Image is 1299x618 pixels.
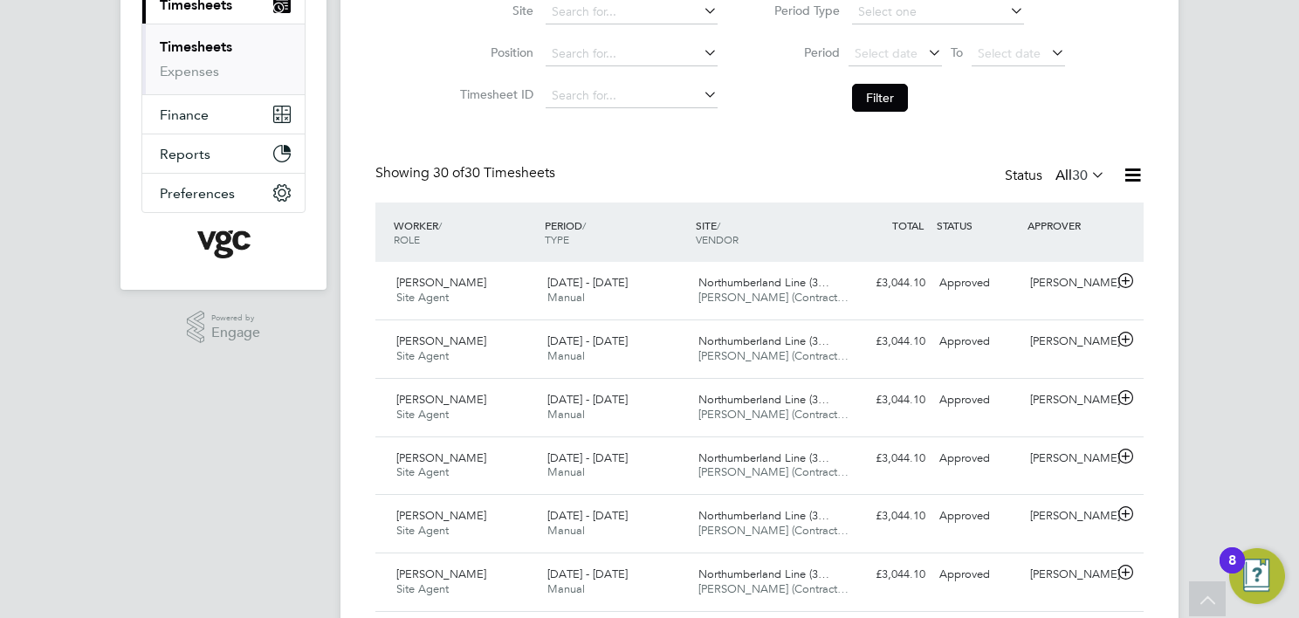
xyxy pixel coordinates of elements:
[546,84,718,108] input: Search for...
[698,290,849,305] span: [PERSON_NAME] (Contract…
[1229,548,1285,604] button: Open Resource Center, 8 new notifications
[1023,327,1114,356] div: [PERSON_NAME]
[932,560,1023,589] div: Approved
[842,560,932,589] div: £3,044.10
[892,218,924,232] span: TOTAL
[698,450,829,465] span: Northumberland Line (3…
[842,327,932,356] div: £3,044.10
[187,311,261,344] a: Powered byEngage
[698,581,849,596] span: [PERSON_NAME] (Contract…
[717,218,720,232] span: /
[433,164,464,182] span: 30 of
[842,269,932,298] div: £3,044.10
[852,84,908,112] button: Filter
[698,333,829,348] span: Northumberland Line (3…
[1023,269,1114,298] div: [PERSON_NAME]
[455,86,533,102] label: Timesheet ID
[546,42,718,66] input: Search for...
[547,348,585,363] span: Manual
[396,392,486,407] span: [PERSON_NAME]
[396,348,449,363] span: Site Agent
[1023,560,1114,589] div: [PERSON_NAME]
[142,95,305,134] button: Finance
[932,209,1023,241] div: STATUS
[396,275,486,290] span: [PERSON_NAME]
[842,444,932,473] div: £3,044.10
[160,185,235,202] span: Preferences
[547,508,628,523] span: [DATE] - [DATE]
[547,392,628,407] span: [DATE] - [DATE]
[396,290,449,305] span: Site Agent
[547,523,585,538] span: Manual
[396,333,486,348] span: [PERSON_NAME]
[691,209,842,255] div: SITE
[540,209,691,255] div: PERIOD
[396,566,486,581] span: [PERSON_NAME]
[389,209,540,255] div: WORKER
[396,508,486,523] span: [PERSON_NAME]
[197,230,251,258] img: vgcgroup-logo-retina.png
[433,164,555,182] span: 30 Timesheets
[1023,444,1114,473] div: [PERSON_NAME]
[698,348,849,363] span: [PERSON_NAME] (Contract…
[1055,167,1105,184] label: All
[160,38,232,55] a: Timesheets
[1228,560,1236,583] div: 8
[698,392,829,407] span: Northumberland Line (3…
[396,450,486,465] span: [PERSON_NAME]
[761,3,840,18] label: Period Type
[455,3,533,18] label: Site
[1023,209,1114,241] div: APPROVER
[160,63,219,79] a: Expenses
[547,566,628,581] span: [DATE] - [DATE]
[1005,164,1109,189] div: Status
[855,45,918,61] span: Select date
[547,464,585,479] span: Manual
[698,407,849,422] span: [PERSON_NAME] (Contract…
[141,230,306,258] a: Go to home page
[142,174,305,212] button: Preferences
[211,326,260,340] span: Engage
[547,407,585,422] span: Manual
[698,275,829,290] span: Northumberland Line (3…
[932,502,1023,531] div: Approved
[1023,386,1114,415] div: [PERSON_NAME]
[842,502,932,531] div: £3,044.10
[396,523,449,538] span: Site Agent
[547,290,585,305] span: Manual
[211,311,260,326] span: Powered by
[945,41,968,64] span: To
[396,407,449,422] span: Site Agent
[396,581,449,596] span: Site Agent
[160,106,209,123] span: Finance
[547,333,628,348] span: [DATE] - [DATE]
[698,523,849,538] span: [PERSON_NAME] (Contract…
[932,386,1023,415] div: Approved
[978,45,1041,61] span: Select date
[761,45,840,60] label: Period
[698,566,829,581] span: Northumberland Line (3…
[932,269,1023,298] div: Approved
[932,327,1023,356] div: Approved
[696,232,739,246] span: VENDOR
[547,581,585,596] span: Manual
[547,275,628,290] span: [DATE] - [DATE]
[394,232,420,246] span: ROLE
[545,232,569,246] span: TYPE
[1072,167,1088,184] span: 30
[1023,502,1114,531] div: [PERSON_NAME]
[375,164,559,182] div: Showing
[438,218,442,232] span: /
[396,464,449,479] span: Site Agent
[582,218,586,232] span: /
[160,146,210,162] span: Reports
[698,508,829,523] span: Northumberland Line (3…
[455,45,533,60] label: Position
[842,386,932,415] div: £3,044.10
[932,444,1023,473] div: Approved
[142,134,305,173] button: Reports
[698,464,849,479] span: [PERSON_NAME] (Contract…
[142,24,305,94] div: Timesheets
[547,450,628,465] span: [DATE] - [DATE]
